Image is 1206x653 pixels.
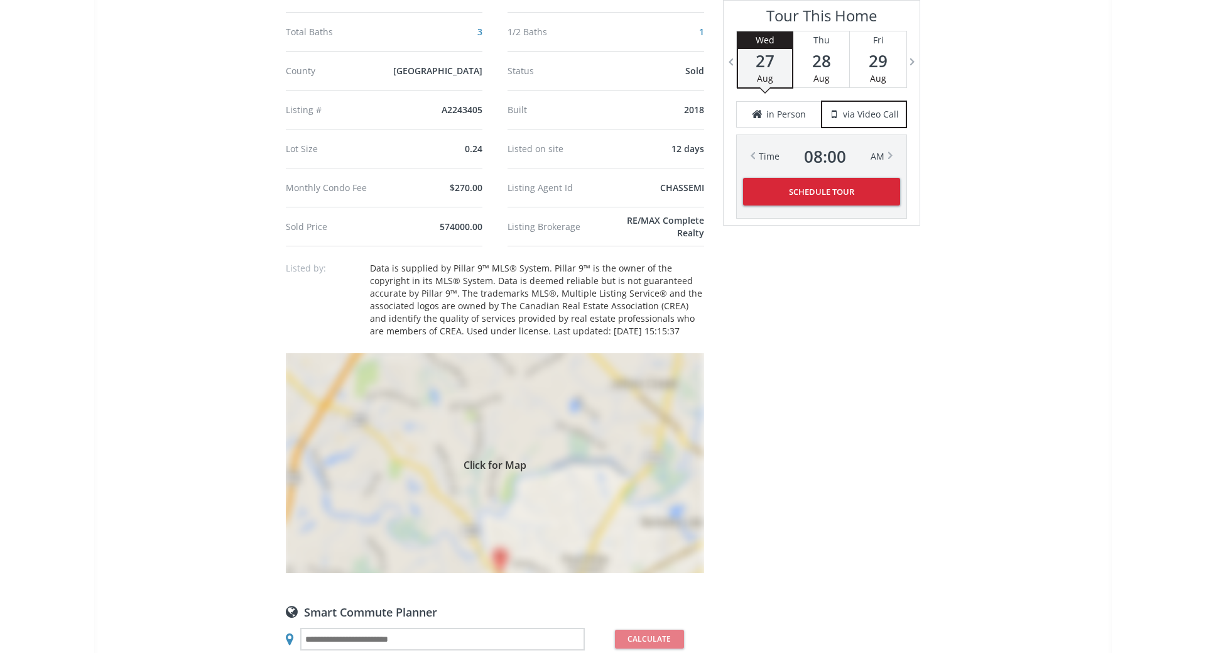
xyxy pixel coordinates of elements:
[736,7,907,31] h3: Tour This Home
[508,222,605,231] div: Listing Brokerage
[850,31,906,49] div: Fri
[685,65,704,77] span: Sold
[743,178,900,206] button: Schedule Tour
[850,52,906,70] span: 29
[738,31,792,49] div: Wed
[286,458,704,468] span: Click for Map
[508,28,612,36] div: 1/2 Baths
[843,108,899,121] span: via Video Call
[393,65,482,77] span: [GEOGRAPHIC_DATA]
[286,605,704,618] div: Smart Commute Planner
[615,630,684,649] button: Calculate
[627,214,704,239] span: RE/MAX Complete Realty
[804,148,846,165] span: 08 : 00
[757,72,773,84] span: Aug
[738,52,792,70] span: 27
[286,28,390,36] div: Total Baths
[286,106,390,114] div: Listing #
[766,108,806,121] span: in Person
[286,222,390,231] div: Sold Price
[671,143,704,155] span: 12 days
[684,104,704,116] span: 2018
[793,31,849,49] div: Thu
[870,72,886,84] span: Aug
[477,26,482,38] a: 3
[508,145,612,153] div: Listed on site
[442,104,482,116] span: A2243405
[699,26,704,38] a: 1
[286,67,390,75] div: County
[370,262,704,337] div: Data is supplied by Pillar 9™ MLS® System. Pillar 9™ is the owner of the copyright in its MLS® Sy...
[286,184,390,192] div: Monthly Condo Fee
[286,145,390,153] div: Lot Size
[508,67,612,75] div: Status
[465,143,482,155] span: 0.24
[793,52,849,70] span: 28
[450,182,482,194] span: $270.00
[440,221,482,233] span: 574000.00
[660,182,704,194] span: CHASSEMI
[759,148,884,165] div: Time AM
[813,72,830,84] span: Aug
[508,184,612,192] div: Listing Agent Id
[508,106,612,114] div: Built
[286,262,361,275] p: Listed by:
